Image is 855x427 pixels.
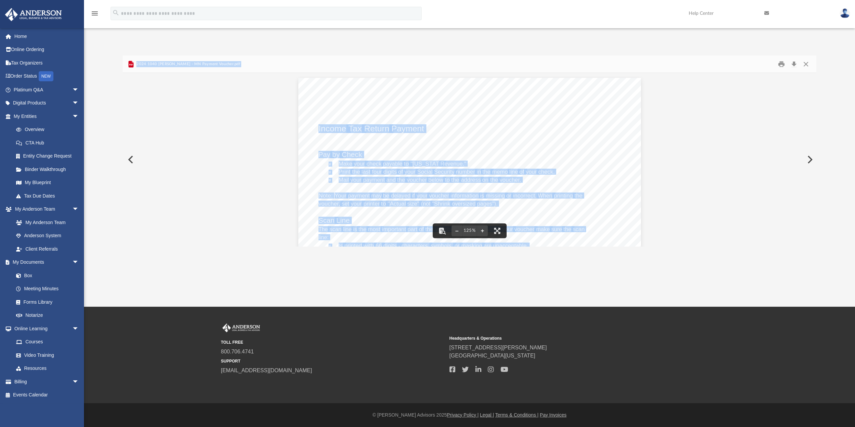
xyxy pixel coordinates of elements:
span: arrow_drop_down [72,322,86,336]
span: your [354,161,365,167]
span: in [477,169,481,175]
span: Check [342,152,362,158]
a: Notarize [9,309,86,322]
span: scan [573,226,585,232]
span: or [455,243,460,249]
span: arrow_drop_down [72,83,86,97]
span: digits [383,243,397,249]
span: the [358,226,367,232]
span: line [343,226,352,232]
img: User Pic [840,8,850,18]
span: are [484,243,491,249]
button: Toggle findbar [435,223,450,238]
a: Video Training [9,348,82,362]
span: payment [348,193,370,199]
span: Line [336,217,350,224]
span: Revenue." [440,161,466,167]
span: (not [421,201,431,207]
span: Payment [391,125,424,133]
a: Privacy Policy | [447,412,479,418]
button: Enter fullscreen [490,223,505,238]
span: your [404,169,416,175]
span: unacceptable. [493,243,528,249]
a: Forms Library [9,295,82,309]
span: the [574,193,583,199]
span: line: [318,234,329,240]
span: Return [364,125,389,133]
span: your [502,226,513,232]
span: Note: [318,193,333,199]
span: four [372,169,382,175]
a: My Entitiesarrow_drop_down [5,110,89,123]
span: ¥ [329,244,331,248]
div: File preview [123,73,817,246]
span: the [563,226,571,232]
a: Platinum Q&Aarrow_drop_down [5,83,89,96]
button: Zoom in [477,223,488,238]
span: is [353,226,357,232]
span: characters, [401,243,429,249]
span: the [397,177,405,183]
a: My Blueprint [9,176,86,189]
span: of [419,226,424,232]
img: Anderson Advisors Platinum Portal [221,324,261,332]
span: part [408,226,418,232]
a: Client Referrals [9,242,86,256]
span: masking [461,243,482,249]
a: My Documentsarrow_drop_down [5,256,86,269]
span: arrow_drop_down [72,96,86,110]
span: symbols, [431,243,453,249]
a: [EMAIL_ADDRESS][DOMAIN_NAME] [221,368,312,373]
span: payment [363,177,385,183]
a: Overview [9,123,89,136]
span: your [526,169,537,175]
span: printed [344,243,362,249]
span: The [318,226,328,232]
small: Headquarters & Operations [450,335,673,341]
a: Tax Due Dates [9,189,89,203]
a: Events Calendar [5,388,89,402]
span: Is [339,243,343,249]
a: Online Ordering [5,43,89,56]
a: Tax Organizers [5,56,89,70]
a: Terms & Conditions | [495,412,539,418]
span: and [386,177,396,183]
span: Make [339,161,352,167]
span: Tax [348,125,362,133]
span: oversized [452,201,476,207]
span: voucher [514,226,535,232]
span: incorrect. [513,193,537,199]
span: to [381,201,386,207]
span: pages"). [477,201,498,207]
div: Current zoom level [462,228,477,233]
a: Home [5,30,89,43]
span: voucher. [500,177,521,183]
a: Digital Productsarrow_drop_down [5,96,89,110]
a: Entity Change Request [9,150,89,163]
span: "[US_STATE] [411,161,444,167]
span: Your [335,193,346,199]
div: NEW [39,71,53,81]
span: Security [434,169,455,175]
span: arrow_drop_down [72,203,86,216]
a: Anderson System [9,229,86,243]
span: the [482,169,490,175]
a: [GEOGRAPHIC_DATA][US_STATE] [450,353,536,358]
span: memo [492,169,508,175]
span: on [482,177,488,183]
span: below [428,177,443,183]
a: menu [91,13,99,17]
span: the [425,226,433,232]
div: © [PERSON_NAME] Advisors 2025 [84,412,855,419]
button: Print [775,59,788,69]
a: 800.706.4741 [221,349,254,354]
span: address [461,177,481,183]
span: "Actual [388,201,406,207]
span: information [451,193,479,199]
a: Binder Walkthrough [9,163,89,176]
span: check [367,161,382,167]
span: sure [551,226,562,232]
a: Pay Invoices [540,412,566,418]
a: Order StatusNEW [5,70,89,83]
a: My Anderson Team [9,216,82,229]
